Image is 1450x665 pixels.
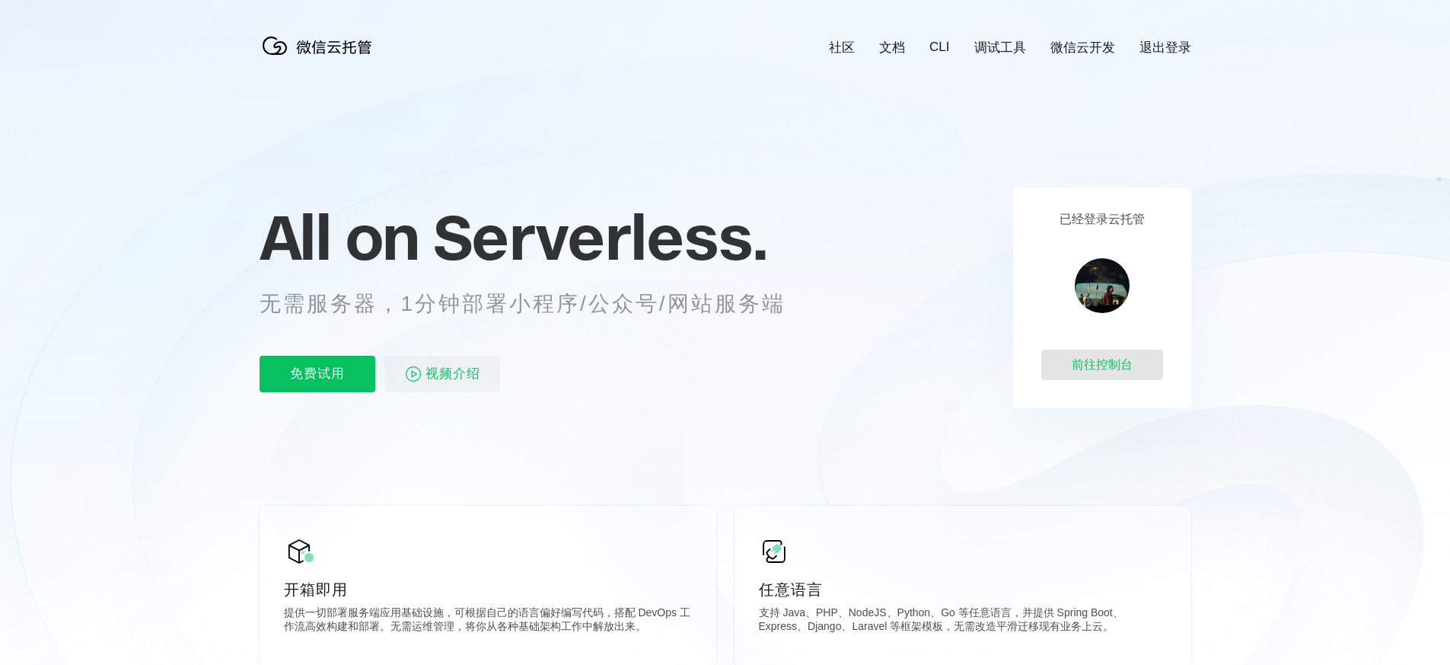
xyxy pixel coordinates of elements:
a: CLI [929,40,949,55]
p: 免费试用 [260,356,375,392]
p: 已经登录云托管 [1060,212,1145,228]
a: 调试工具 [974,39,1026,56]
span: Serverless. [433,199,767,275]
p: 任意语言 [759,579,1167,600]
a: 微信云开发 [1050,39,1115,56]
img: video_play.svg [404,365,422,383]
div: 前往控制台 [1041,350,1163,380]
p: 提供一切部署服务端应用基础设施，可根据自己的语言偏好编写代码，搭配 DevOps 工作流高效构建和部署。无需运维管理，将你从各种基础架构工作中解放出来。 [284,606,692,637]
p: 开箱即用 [284,579,692,600]
span: All on [260,199,419,275]
a: 文档 [879,39,905,56]
a: 社区 [829,39,855,56]
p: 支持 Java、PHP、NodeJS、Python、Go 等任意语言，并提供 Spring Boot、Express、Django、Laravel 等框架模板，无需改造平滑迁移现有业务上云。 [759,606,1167,637]
p: 无需服务器，1分钟部署小程序/公众号/网站服务端 [260,289,814,319]
a: 微信云托管 [260,50,381,63]
img: 微信云托管 [260,30,381,61]
span: 视频介绍 [425,356,480,392]
a: 退出登录 [1139,39,1191,56]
